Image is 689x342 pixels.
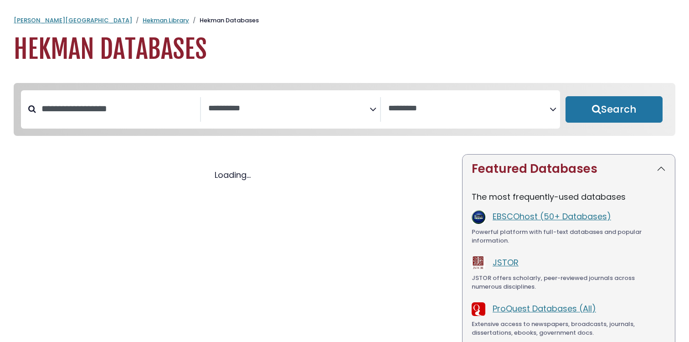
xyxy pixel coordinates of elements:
[143,16,189,25] a: Hekman Library
[472,320,666,337] div: Extensive access to newspapers, broadcasts, journals, dissertations, ebooks, government docs.
[493,211,611,222] a: EBSCOhost (50+ Databases)
[493,303,596,314] a: ProQuest Databases (All)
[472,274,666,291] div: JSTOR offers scholarly, peer-reviewed journals across numerous disciplines.
[14,169,451,181] div: Loading...
[189,16,259,25] li: Hekman Databases
[14,16,675,25] nav: breadcrumb
[472,191,666,203] p: The most frequently-used databases
[14,83,675,136] nav: Search filters
[463,155,675,183] button: Featured Databases
[14,34,675,65] h1: Hekman Databases
[14,16,132,25] a: [PERSON_NAME][GEOGRAPHIC_DATA]
[36,101,200,116] input: Search database by title or keyword
[388,104,550,114] textarea: Search
[208,104,370,114] textarea: Search
[566,96,663,123] button: Submit for Search Results
[472,228,666,245] div: Powerful platform with full-text databases and popular information.
[493,257,519,268] a: JSTOR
